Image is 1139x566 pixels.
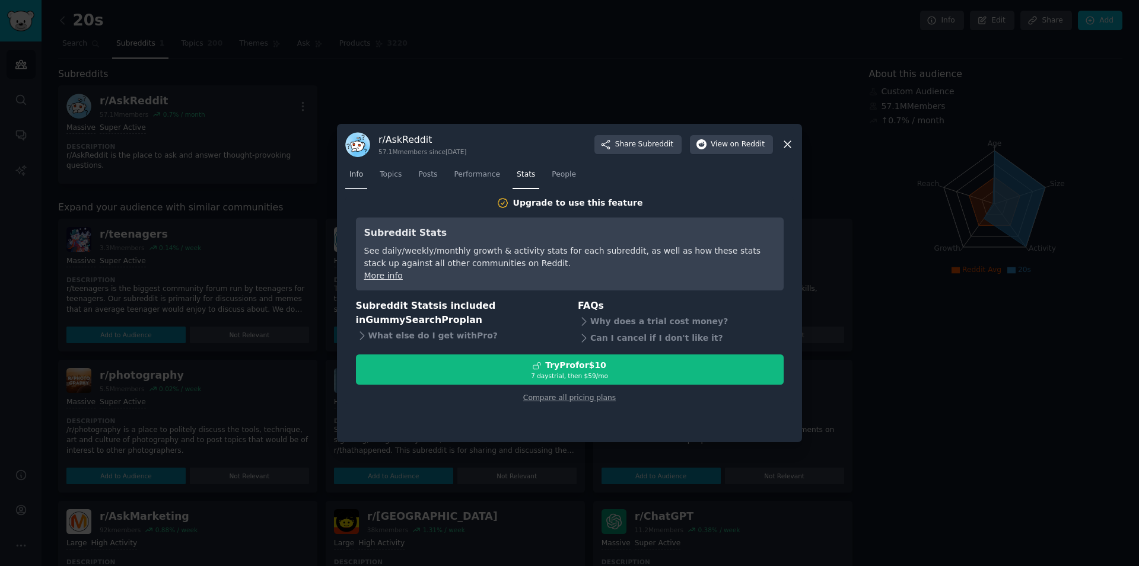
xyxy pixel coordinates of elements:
a: People [548,165,580,190]
span: View [711,139,765,150]
span: People [552,170,576,180]
a: Performance [450,165,504,190]
span: Posts [418,170,437,180]
a: More info [364,271,403,280]
span: Subreddit [638,139,673,150]
div: Upgrade to use this feature [513,197,643,209]
a: Info [345,165,367,190]
div: Try Pro for $10 [545,359,606,372]
div: 57.1M members since [DATE] [378,148,466,156]
div: See daily/weekly/monthly growth & activity stats for each subreddit, as well as how these stats s... [364,245,775,270]
span: Performance [454,170,500,180]
h3: Subreddit Stats [364,226,775,241]
div: Why does a trial cost money? [578,313,784,330]
div: What else do I get with Pro ? [356,328,562,344]
h3: Subreddit Stats is included in plan [356,299,562,328]
span: on Reddit [730,139,765,150]
button: Viewon Reddit [690,135,773,154]
div: 7 days trial, then $ 59 /mo [357,372,783,380]
h3: r/ AskReddit [378,133,466,146]
button: ShareSubreddit [594,135,682,154]
a: Topics [376,165,406,190]
a: Compare all pricing plans [523,394,616,402]
a: Posts [414,165,441,190]
a: Stats [513,165,539,190]
div: Can I cancel if I don't like it? [578,330,784,346]
span: Info [349,170,363,180]
button: TryProfor$107 daystrial, then $59/mo [356,354,784,385]
span: GummySearch Pro [365,314,459,325]
span: Share [615,139,673,150]
img: AskReddit [345,132,370,157]
span: Stats [517,170,535,180]
h3: FAQs [578,299,784,314]
span: Topics [380,170,402,180]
